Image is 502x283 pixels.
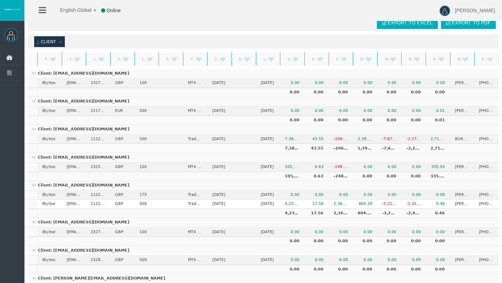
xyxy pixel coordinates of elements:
td: 0.00 [280,191,304,200]
td: 17.56 [304,209,329,218]
td: 100 [135,228,159,237]
a: Closed PNL [332,54,341,64]
a: Phone [478,54,487,64]
a: (sorted ascending)Client [36,39,56,45]
td: 23279489 [86,79,110,88]
td: [PHONE_NUMBER] [474,163,499,172]
td: 4,239,371.68 [280,200,304,209]
td: 0.00 [377,172,402,181]
td: [EMAIL_ADDRESS][DOMAIN_NAME] [62,191,86,200]
td: [DATE] [256,256,280,265]
td: 0.00 [280,237,304,246]
td: 0.00 [426,88,450,97]
a: Volume lots [307,54,317,64]
span: English Global [51,7,91,13]
td: 500 [135,256,159,265]
td: GBP [110,135,135,144]
td: Trade Copy [183,135,207,144]
p: Client: [EMAIL_ADDRESS][DOMAIN_NAME] [28,155,131,160]
td: 0.00 [304,79,329,88]
td: 335.93 [426,172,450,181]
td: [PERSON_NAME] [450,191,474,200]
td: -248.41 [329,172,353,181]
a: Export to PDF [441,16,496,29]
td: 175 [135,191,159,200]
td: [DATE] [256,79,280,88]
td: 100 [135,163,159,172]
a: Export to Excel [377,16,438,29]
td: -2,413.33 [401,209,426,218]
td: 0.00 [280,265,304,274]
td: IByitse [37,228,62,237]
a: Net deposits [405,54,414,64]
a: End Date [235,54,244,64]
a: Currency [113,54,123,64]
td: [DATE] [207,200,231,209]
td: IByitse [37,163,62,172]
td: 0.00 [353,265,377,274]
td: 0.00 [329,265,353,274]
td: 0.00 [329,107,353,116]
td: [PHONE_NUMBER] [474,200,499,209]
td: 0.00 [353,88,377,97]
td: [DATE] [256,163,280,172]
td: 0.63 [304,172,329,181]
td: GBP [110,200,135,209]
td: 23256878 [86,163,110,172]
td: -206.48 [329,135,353,144]
td: 2,712.23 [426,135,450,144]
td: [EMAIL_ADDRESS][DOMAIN_NAME] [62,107,86,116]
td: 0.00 [280,256,304,265]
td: IByitse [37,256,62,265]
td: 11221573 [86,135,110,144]
td: [PHONE_NUMBER] [474,79,499,88]
td: [EMAIL_ADDRESS][DOMAIN_NAME] [62,200,86,209]
td: 0.00 [401,116,426,125]
td: 0.00 [304,237,329,246]
td: 0.00 [377,107,402,116]
td: 0.00 [329,116,353,125]
td: 0.00 [329,228,353,237]
td: 500 [135,200,159,209]
td: [DATE] [207,256,231,265]
td: 11221391 [86,191,110,200]
td: -2,276.72 [401,144,426,153]
a: Name [453,54,463,64]
td: 0.00 [280,107,304,116]
td: 0.01 [426,107,450,116]
td: IByitse [37,79,62,88]
td: 0.00 [304,116,329,125]
span: (sorted ascending) [35,39,41,45]
td: 7,382,178.64 [280,144,304,153]
td: [DATE] [207,135,231,144]
td: 2,712.23 [426,144,450,153]
td: 0.63 [304,163,329,172]
td: [DATE] [256,228,280,237]
td: 5,398.28 [353,144,377,153]
span: Online [107,8,121,13]
td: GBP [110,191,135,200]
td: IByitse [37,200,62,209]
td: 0.00 [280,228,304,237]
td: 0.00 [426,79,450,88]
td: 0.00 [401,79,426,88]
td: 0.00 [401,265,426,274]
img: logo.svg [3,8,21,11]
td: 0.00 [329,237,353,246]
td: 0.00 [426,228,450,237]
td: -7,675.00 [377,135,402,144]
a: Deposits [356,54,366,64]
td: 0.00 [353,163,377,172]
td: 17.56 [304,200,329,209]
td: [PERSON_NAME] [450,107,474,116]
td: 804.28 [353,209,377,218]
td: 0.46 [426,200,450,209]
td: 0.00 [353,191,377,200]
p: Client: [EMAIL_ADDRESS][DOMAIN_NAME] [28,127,131,132]
a: Login [89,54,99,64]
td: MT4 LiveFloatingSpreadAccount [183,228,207,237]
td: 0.00 [304,256,329,265]
td: -2,413.33 [401,200,426,209]
td: [DATE] [256,135,280,144]
td: 43.55 [304,144,329,153]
